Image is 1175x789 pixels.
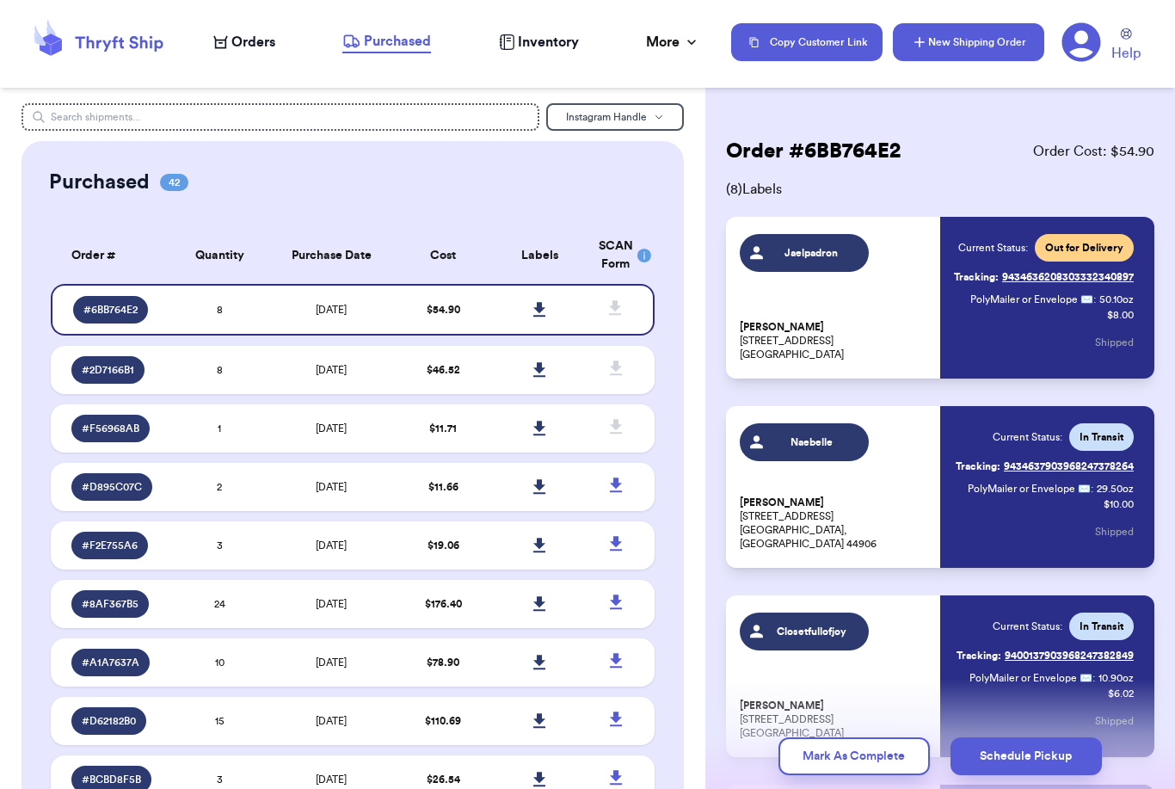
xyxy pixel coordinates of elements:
[82,539,138,552] span: # F2E755A6
[778,737,930,775] button: Mark As Complete
[215,716,225,726] span: 15
[1098,671,1134,685] span: 10.90 oz
[950,737,1102,775] button: Schedule Pickup
[171,227,268,284] th: Quantity
[726,179,1154,200] span: ( 8 ) Labels
[954,263,1134,291] a: Tracking:9434636208303332340897
[1097,482,1134,496] span: 29.50 oz
[82,656,139,669] span: # A1A7637A
[1033,141,1154,162] span: Order Cost: $ 54.90
[956,453,1134,480] a: Tracking:9434637903968247378264
[160,174,188,191] span: 42
[771,435,852,449] span: Naebelle
[956,459,1000,473] span: Tracking:
[1111,28,1141,64] a: Help
[957,642,1134,669] a: Tracking:9400137903968247382849
[993,430,1062,444] span: Current Status:
[740,321,824,334] span: [PERSON_NAME]
[316,774,347,785] span: [DATE]
[893,23,1044,61] button: New Shipping Order
[566,112,647,122] span: Instagram Handle
[1095,513,1134,551] button: Shipped
[740,496,824,509] span: [PERSON_NAME]
[1045,241,1123,255] span: Out for Delivery
[1104,497,1134,511] p: $ 10.00
[740,699,930,740] p: [STREET_ADDRESS] [GEOGRAPHIC_DATA]
[968,484,1091,494] span: PolyMailer or Envelope ✉️
[82,597,138,611] span: # 8AF367B5
[1095,702,1134,740] button: Shipped
[740,496,930,551] p: [STREET_ADDRESS] [GEOGRAPHIC_DATA], [GEOGRAPHIC_DATA] 44906
[970,294,1093,305] span: PolyMailer or Envelope ✉️
[316,657,347,668] span: [DATE]
[316,599,347,609] span: [DATE]
[1111,43,1141,64] span: Help
[599,237,634,274] div: SCAN Form
[217,365,223,375] span: 8
[1107,308,1134,322] p: $ 8.00
[217,774,223,785] span: 3
[1095,324,1134,361] button: Shipped
[364,31,431,52] span: Purchased
[49,169,150,196] h2: Purchased
[954,270,999,284] span: Tracking:
[82,714,136,728] span: # D62182B0
[771,246,852,260] span: Jaelpadron
[428,540,459,551] span: $ 19.06
[427,305,460,315] span: $ 54.90
[82,363,134,377] span: # 2D7166B1
[740,320,930,361] p: [STREET_ADDRESS] [GEOGRAPHIC_DATA]
[316,305,347,315] span: [DATE]
[958,241,1028,255] span: Current Status:
[428,482,458,492] span: $ 11.66
[316,423,347,434] span: [DATE]
[1080,619,1123,633] span: In Transit
[1108,687,1134,700] p: $ 6.02
[969,673,1092,683] span: PolyMailer or Envelope ✉️
[217,540,223,551] span: 3
[231,32,275,52] span: Orders
[316,365,347,375] span: [DATE]
[425,599,462,609] span: $ 176.40
[740,700,824,712] span: [PERSON_NAME]
[214,599,225,609] span: 24
[1093,293,1096,306] span: :
[1099,293,1134,306] span: 50.10 oz
[316,716,347,726] span: [DATE]
[427,365,460,375] span: $ 46.52
[771,625,852,638] span: Closetfullofjoy
[993,619,1062,633] span: Current Status:
[646,32,700,52] div: More
[217,482,222,492] span: 2
[518,32,579,52] span: Inventory
[218,423,221,434] span: 1
[82,480,142,494] span: # D895C07C
[51,227,171,284] th: Order #
[82,422,139,435] span: # F56968AB
[217,305,223,315] span: 8
[395,227,491,284] th: Cost
[83,303,138,317] span: # 6BB764E2
[1091,482,1093,496] span: :
[22,103,539,131] input: Search shipments...
[1080,430,1123,444] span: In Transit
[427,774,460,785] span: $ 26.54
[491,227,587,284] th: Labels
[546,103,684,131] button: Instagram Handle
[82,773,141,786] span: # BCBD8F5B
[213,32,275,52] a: Orders
[957,649,1001,663] span: Tracking:
[429,423,457,434] span: $ 11.71
[316,540,347,551] span: [DATE]
[425,716,461,726] span: $ 110.69
[268,227,395,284] th: Purchase Date
[499,32,579,52] a: Inventory
[731,23,883,61] button: Copy Customer Link
[342,31,431,53] a: Purchased
[316,482,347,492] span: [DATE]
[215,657,225,668] span: 10
[1092,671,1095,685] span: :
[726,138,901,165] h2: Order # 6BB764E2
[427,657,459,668] span: $ 78.90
